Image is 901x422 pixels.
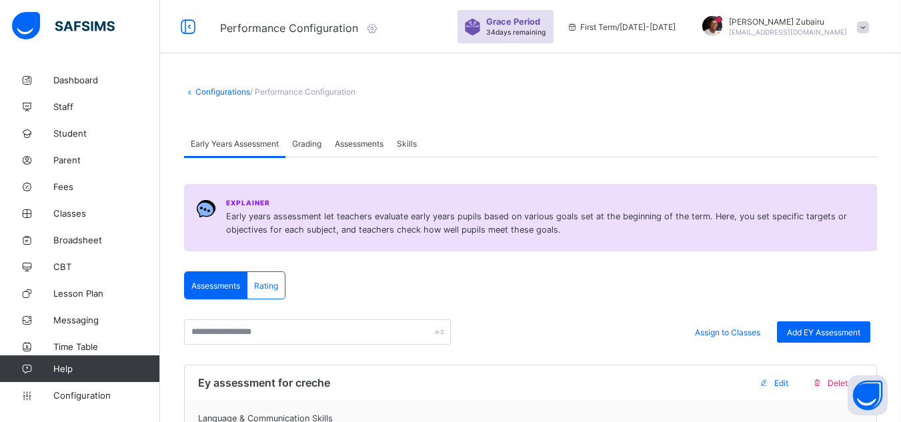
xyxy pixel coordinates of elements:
span: Delete [828,378,852,388]
span: [EMAIL_ADDRESS][DOMAIN_NAME] [729,28,847,36]
span: Add EY Assessment [787,327,860,337]
span: Grace Period [486,17,540,27]
span: Student [53,128,160,139]
span: Fees [53,181,160,192]
span: Early years assessment let teachers evaluate early years pupils based on various goals set at the... [226,210,865,237]
button: Open asap [848,375,888,415]
span: Parent [53,155,160,165]
span: Time Table [53,341,160,352]
a: Configurations [195,87,250,97]
span: Rating [254,281,278,291]
span: Assessments [191,281,240,291]
span: Ey assessment for creche [198,376,330,389]
span: / Performance Configuration [250,87,355,97]
span: Assessments [335,139,383,149]
img: Chat.054c5d80b312491b9f15f6fadeacdca6.svg [196,199,216,219]
img: safsims [12,12,115,40]
span: Dashboard [53,75,160,85]
span: Edit [774,378,788,388]
span: Grading [292,139,321,149]
span: Early Years Assessment [191,139,279,149]
span: CBT [53,261,160,272]
img: sticker-purple.71386a28dfed39d6af7621340158ba97.svg [464,19,481,35]
span: Performance Configuration [220,21,358,35]
span: Assign to Classes [695,327,760,337]
span: Help [53,363,159,374]
span: session/term information [567,22,676,32]
span: Configuration [53,390,159,401]
span: Messaging [53,315,160,325]
span: Broadsheet [53,235,160,245]
span: 34 days remaining [486,28,546,36]
span: Explainer [226,199,270,207]
span: Lesson Plan [53,288,160,299]
span: [PERSON_NAME] Zubairu [729,17,847,27]
span: Staff [53,101,160,112]
span: Classes [53,208,160,219]
span: Skills [397,139,417,149]
div: Umar FaruqZubairu [689,16,876,38]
